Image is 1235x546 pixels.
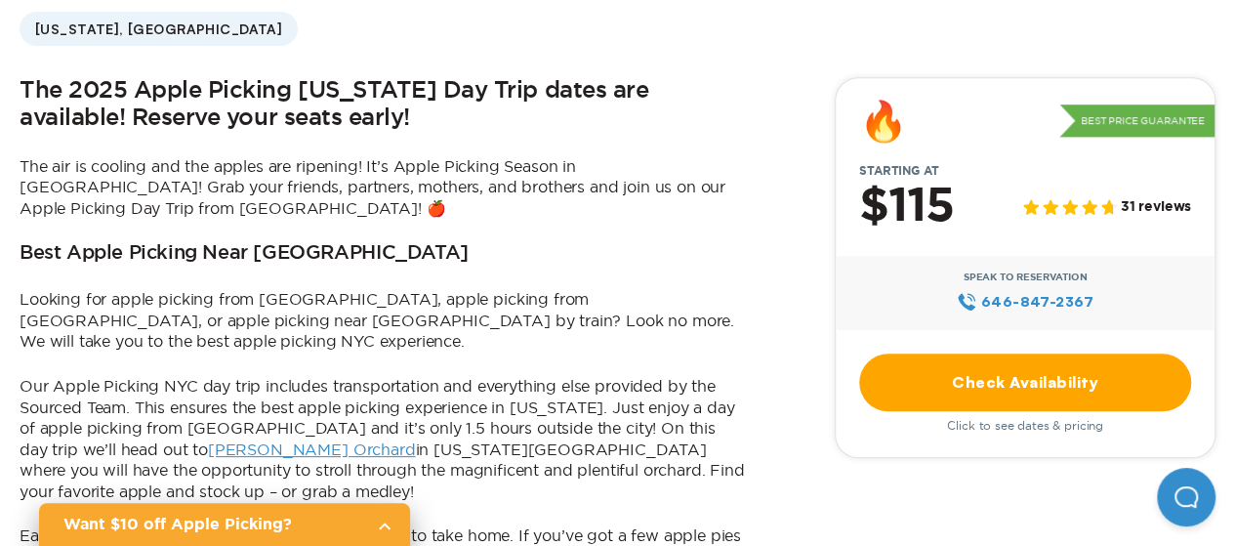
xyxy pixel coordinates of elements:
[947,419,1103,433] span: Click to see dates & pricing
[20,242,469,266] h3: Best Apple Picking Near [GEOGRAPHIC_DATA]
[20,156,747,220] p: The air is cooling and the apples are ripening! It’s Apple Picking Season in [GEOGRAPHIC_DATA]! G...
[20,289,747,353] p: Looking for apple picking from [GEOGRAPHIC_DATA], apple picking from [GEOGRAPHIC_DATA], or apple ...
[208,441,416,458] a: [PERSON_NAME] Orchard
[20,12,298,46] span: [US_STATE], [GEOGRAPHIC_DATA]
[859,182,954,232] h2: $115
[63,513,361,536] h2: Want $10 off Apple Picking?
[39,503,410,546] a: Want $10 off Apple Picking?
[964,272,1088,283] span: Speak to Reservation
[1157,468,1215,526] iframe: Help Scout Beacon - Open
[20,77,747,133] h2: The 2025 Apple Picking [US_STATE] Day Trip dates are available! Reserve your seats early!
[1059,105,1214,138] p: Best Price Guarantee
[859,102,908,141] div: 🔥
[836,164,962,178] span: Starting at
[20,376,747,503] p: Our Apple Picking NYC day trip includes transportation and everything else provided by the Source...
[1121,199,1191,216] span: 31 reviews
[981,291,1093,313] span: 646‍-847‍-2367
[957,291,1092,313] a: 646‍-847‍-2367
[859,354,1191,411] a: Check Availability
